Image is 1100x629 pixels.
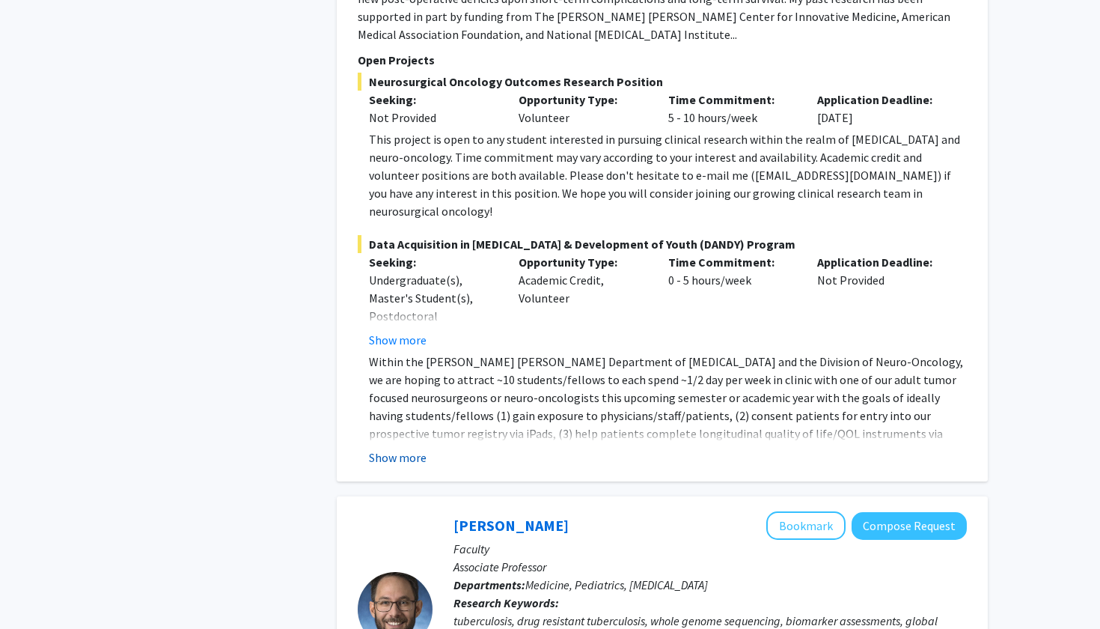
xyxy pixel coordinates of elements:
[453,558,967,576] p: Associate Professor
[358,235,967,253] span: Data Acquisition in [MEDICAL_DATA] & Development of Youth (DANDY) Program
[507,91,657,127] div: Volunteer
[668,91,795,109] p: Time Commitment:
[369,253,496,271] p: Seeking:
[369,353,967,478] p: Within the [PERSON_NAME] [PERSON_NAME] Department of [MEDICAL_DATA] and the Division of Neuro-Onc...
[817,253,944,271] p: Application Deadline:
[369,449,427,467] button: Show more
[11,562,64,618] iframe: Chat
[657,253,807,349] div: 0 - 5 hours/week
[519,91,646,109] p: Opportunity Type:
[525,577,708,592] span: Medicine, Pediatrics, [MEDICAL_DATA]
[453,540,967,558] p: Faculty
[507,253,657,349] div: Academic Credit, Volunteer
[817,91,944,109] p: Application Deadline:
[806,253,956,349] div: Not Provided
[657,91,807,127] div: 5 - 10 hours/week
[806,91,956,127] div: [DATE]
[369,130,967,220] div: This project is open to any student interested in pursuing clinical research within the realm of ...
[852,512,967,540] button: Compose Request to Jeffrey Tornheim
[369,271,496,397] div: Undergraduate(s), Master's Student(s), Postdoctoral Researcher(s) / Research Staff, Medical Resid...
[369,331,427,349] button: Show more
[453,595,559,610] b: Research Keywords:
[766,511,846,540] button: Add Jeffrey Tornheim to Bookmarks
[369,91,496,109] p: Seeking:
[668,253,795,271] p: Time Commitment:
[519,253,646,271] p: Opportunity Type:
[358,73,967,91] span: Neurosurgical Oncology Outcomes Research Position
[453,577,525,592] b: Departments:
[369,109,496,127] div: Not Provided
[453,516,569,535] a: [PERSON_NAME]
[358,51,967,69] p: Open Projects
